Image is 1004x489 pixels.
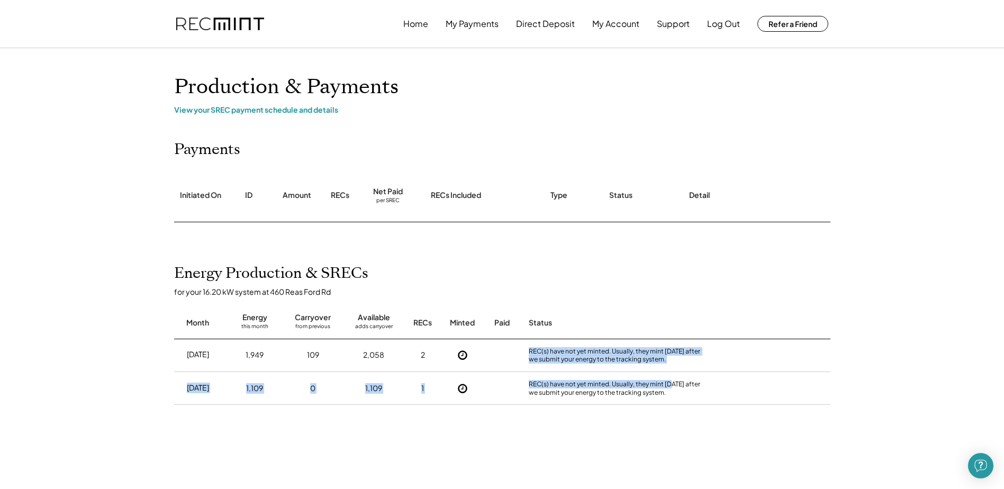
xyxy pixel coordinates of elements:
[373,186,403,197] div: Net Paid
[307,350,319,360] div: 109
[246,383,263,394] div: 1,109
[180,190,221,201] div: Initiated On
[310,383,315,394] div: 0
[403,13,428,34] button: Home
[358,312,390,323] div: Available
[376,197,400,205] div: per SREC
[529,318,709,328] div: Status
[968,453,993,478] div: Open Intercom Messenger
[242,312,267,323] div: Energy
[187,383,209,393] div: [DATE]
[245,190,252,201] div: ID
[529,347,709,364] div: REC(s) have not yet minted. Usually, they mint [DATE] after we submit your energy to the tracking...
[450,318,475,328] div: Minted
[421,383,424,394] div: 1
[494,318,510,328] div: Paid
[455,347,471,363] button: Not Yet Minted
[529,380,709,396] div: REC(s) have not yet minted. Usually, they mint [DATE] after we submit your energy to the tracking...
[241,323,268,333] div: this month
[187,349,209,360] div: [DATE]
[174,75,830,99] h1: Production & Payments
[421,350,425,360] div: 2
[707,13,740,34] button: Log Out
[446,13,499,34] button: My Payments
[174,287,841,296] div: for your 16.20 kW system at 460 Reas Ford Rd
[174,141,240,159] h2: Payments
[174,105,830,114] div: View your SREC payment schedule and details
[455,381,471,396] button: Not Yet Minted
[592,13,639,34] button: My Account
[331,190,349,201] div: RECs
[174,265,368,283] h2: Energy Production & SRECs
[246,350,264,360] div: 1,949
[516,13,575,34] button: Direct Deposit
[609,190,632,201] div: Status
[431,190,481,201] div: RECs Included
[365,383,382,394] div: 1,109
[186,318,209,328] div: Month
[689,190,710,201] div: Detail
[413,318,432,328] div: RECs
[363,350,384,360] div: 2,058
[550,190,567,201] div: Type
[295,323,330,333] div: from previous
[295,312,331,323] div: Carryover
[176,17,264,31] img: recmint-logotype%403x.png
[355,323,393,333] div: adds carryover
[657,13,690,34] button: Support
[283,190,311,201] div: Amount
[757,16,828,32] button: Refer a Friend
